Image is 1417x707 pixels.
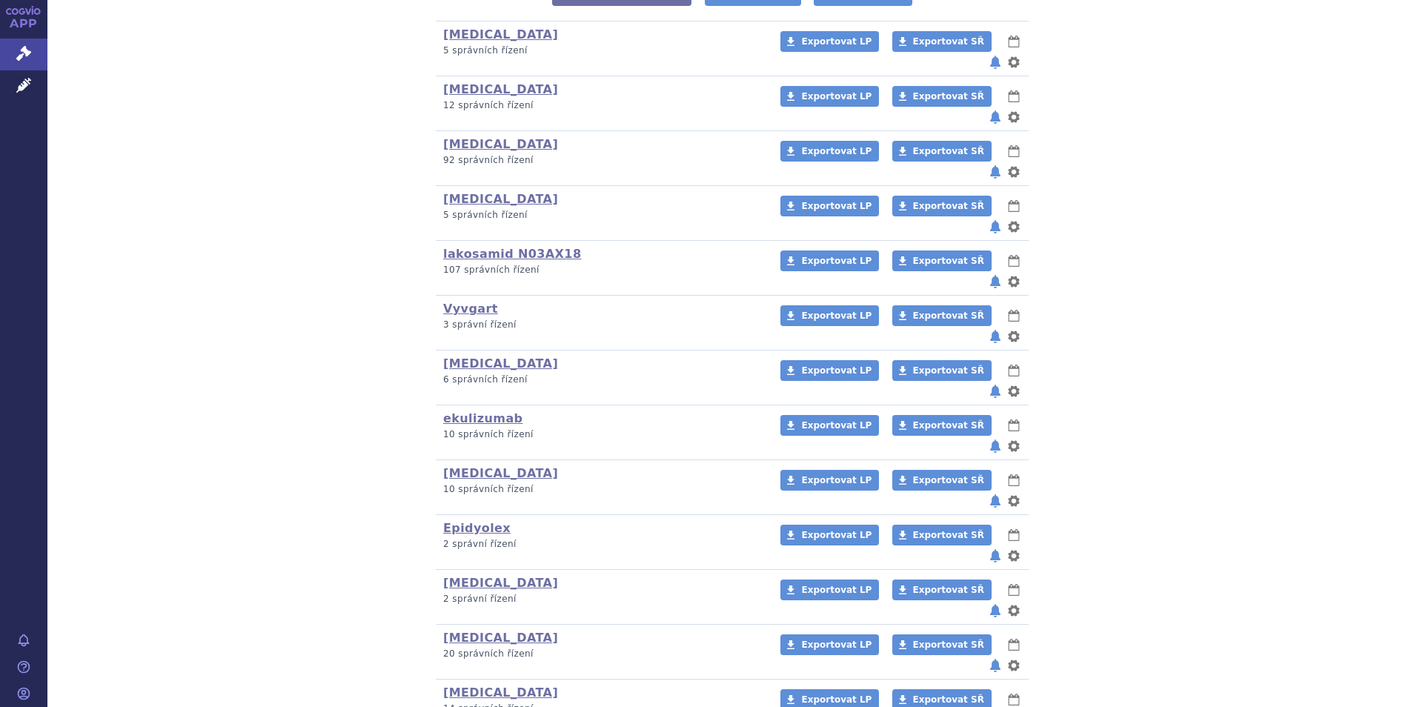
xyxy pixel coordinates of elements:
span: Exportovat SŘ [913,475,984,485]
a: Exportovat SŘ [892,196,992,216]
span: Exportovat LP [801,420,872,431]
a: [MEDICAL_DATA] [443,356,558,371]
button: nastavení [1006,53,1021,71]
a: Exportovat LP [780,31,879,52]
button: notifikace [988,53,1003,71]
a: Exportovat SŘ [892,86,992,107]
span: Exportovat LP [801,201,872,211]
p: 5 správních řízení [443,209,761,222]
a: Exportovat SŘ [892,305,992,326]
a: Exportovat SŘ [892,360,992,381]
button: lhůty [1006,471,1021,489]
span: Exportovat LP [801,36,872,47]
a: [MEDICAL_DATA] [443,137,558,151]
span: Exportovat SŘ [913,365,984,376]
a: Exportovat LP [780,305,879,326]
span: Exportovat LP [801,256,872,266]
a: lakosamid N03AX18 [443,247,581,261]
button: lhůty [1006,87,1021,105]
a: Exportovat SŘ [892,250,992,271]
button: nastavení [1006,492,1021,510]
p: 10 správních řízení [443,483,761,496]
p: 20 správních řízení [443,648,761,660]
button: notifikace [988,328,1003,345]
a: [MEDICAL_DATA] [443,192,558,206]
a: Exportovat LP [780,196,879,216]
a: [MEDICAL_DATA] [443,686,558,700]
button: notifikace [988,273,1003,291]
span: Exportovat SŘ [913,311,984,321]
p: 92 správních řízení [443,154,761,167]
span: Exportovat SŘ [913,201,984,211]
a: [MEDICAL_DATA] [443,82,558,96]
a: [MEDICAL_DATA] [443,466,558,480]
button: notifikace [988,657,1003,674]
button: notifikace [988,108,1003,126]
span: Exportovat SŘ [913,694,984,705]
button: nastavení [1006,218,1021,236]
span: Exportovat LP [801,146,872,156]
button: lhůty [1006,33,1021,50]
span: Exportovat LP [801,530,872,540]
button: nastavení [1006,657,1021,674]
p: 5 správních řízení [443,44,761,57]
p: 2 správní řízení [443,538,761,551]
a: Exportovat LP [780,525,879,545]
button: nastavení [1006,602,1021,620]
button: notifikace [988,602,1003,620]
a: ekulizumab [443,411,522,425]
button: lhůty [1006,252,1021,270]
span: Exportovat LP [801,91,872,102]
a: Exportovat SŘ [892,470,992,491]
span: Exportovat SŘ [913,420,984,431]
a: Exportovat LP [780,86,879,107]
span: Exportovat LP [801,585,872,595]
span: Exportovat LP [801,475,872,485]
a: Exportovat SŘ [892,415,992,436]
a: Exportovat SŘ [892,141,992,162]
span: Exportovat SŘ [913,256,984,266]
span: Exportovat LP [801,694,872,705]
button: lhůty [1006,142,1021,160]
span: Exportovat SŘ [913,585,984,595]
a: Exportovat LP [780,141,879,162]
a: Epidyolex [443,521,511,535]
p: 10 správních řízení [443,428,761,441]
span: Exportovat LP [801,640,872,650]
button: lhůty [1006,581,1021,599]
button: lhůty [1006,636,1021,654]
a: Exportovat SŘ [892,31,992,52]
button: notifikace [988,492,1003,510]
a: Exportovat SŘ [892,580,992,600]
button: lhůty [1006,197,1021,215]
span: Exportovat SŘ [913,91,984,102]
button: notifikace [988,218,1003,236]
button: lhůty [1006,362,1021,379]
button: lhůty [1006,526,1021,544]
a: [MEDICAL_DATA] [443,27,558,42]
a: Exportovat SŘ [892,634,992,655]
a: Exportovat SŘ [892,525,992,545]
p: 6 správních řízení [443,374,761,386]
button: notifikace [988,382,1003,400]
a: Exportovat LP [780,415,879,436]
a: Vyvgart [443,302,498,316]
a: Exportovat LP [780,634,879,655]
button: nastavení [1006,437,1021,455]
button: lhůty [1006,416,1021,434]
button: nastavení [1006,328,1021,345]
span: Exportovat SŘ [913,36,984,47]
p: 107 správních řízení [443,264,761,276]
a: Exportovat LP [780,580,879,600]
span: Exportovat SŘ [913,640,984,650]
button: nastavení [1006,382,1021,400]
p: 2 správní řízení [443,593,761,605]
span: Exportovat LP [801,311,872,321]
a: [MEDICAL_DATA] [443,576,558,590]
button: nastavení [1006,547,1021,565]
button: lhůty [1006,307,1021,325]
button: notifikace [988,437,1003,455]
button: nastavení [1006,108,1021,126]
button: nastavení [1006,273,1021,291]
button: nastavení [1006,163,1021,181]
